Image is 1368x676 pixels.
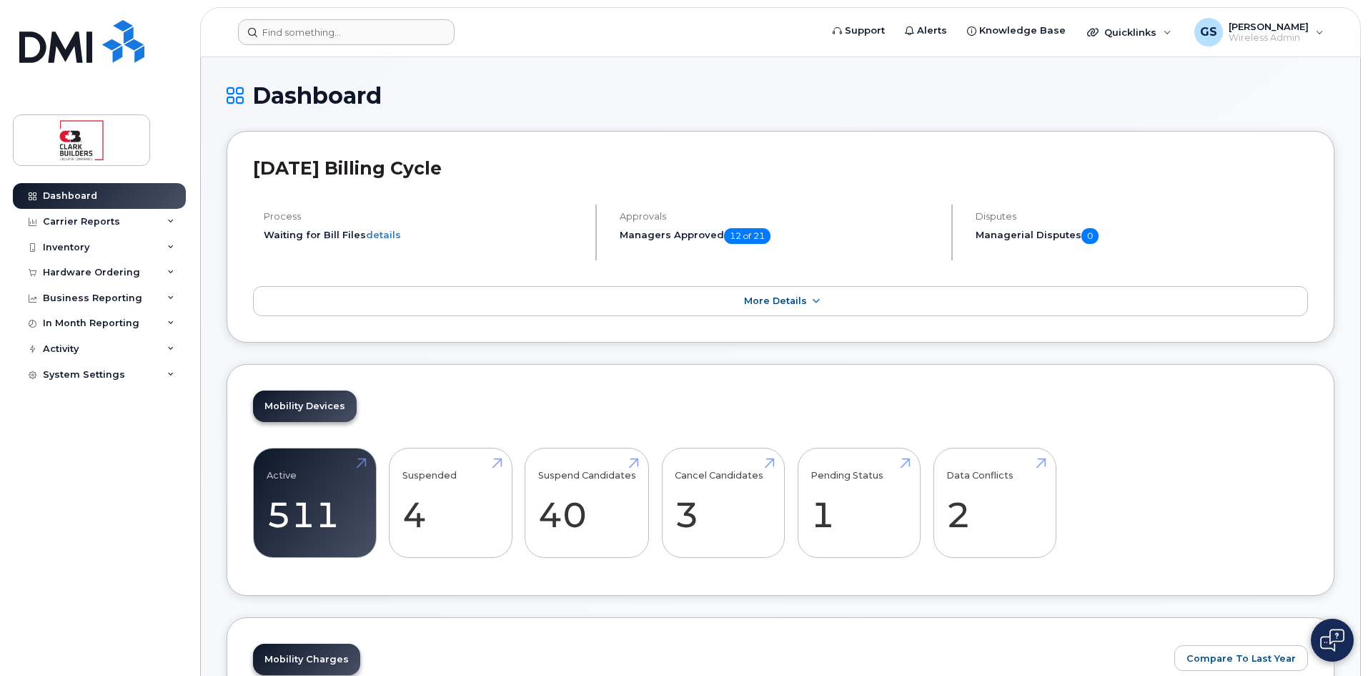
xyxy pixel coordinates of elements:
[1081,228,1099,244] span: 0
[811,456,907,550] a: Pending Status 1
[538,456,636,550] a: Suspend Candidates 40
[976,211,1308,222] h4: Disputes
[1174,645,1308,671] button: Compare To Last Year
[1186,652,1296,665] span: Compare To Last Year
[976,228,1308,244] h5: Managerial Disputes
[267,456,363,550] a: Active 511
[1320,629,1344,652] img: Open chat
[366,229,401,240] a: details
[620,211,939,222] h4: Approvals
[253,644,360,675] a: Mobility Charges
[253,157,1308,179] h2: [DATE] Billing Cycle
[264,228,583,242] li: Waiting for Bill Files
[946,456,1043,550] a: Data Conflicts 2
[402,456,499,550] a: Suspended 4
[675,456,771,550] a: Cancel Candidates 3
[620,228,939,244] h5: Managers Approved
[227,83,1334,108] h1: Dashboard
[253,391,357,422] a: Mobility Devices
[724,228,770,244] span: 12 of 21
[744,295,807,306] span: More Details
[264,211,583,222] h4: Process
